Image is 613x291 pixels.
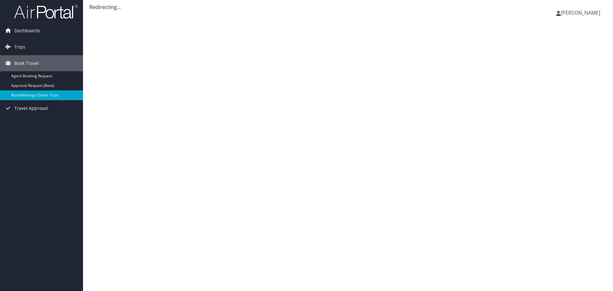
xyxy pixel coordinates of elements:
[89,3,607,11] div: Redirecting...
[561,9,600,16] span: [PERSON_NAME]
[556,3,607,22] a: [PERSON_NAME]
[14,100,48,116] span: Travel Approval
[14,55,39,71] span: Book Travel
[14,4,78,19] img: airportal-logo.png
[14,23,40,39] span: Dashboards
[14,39,25,55] span: Trips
